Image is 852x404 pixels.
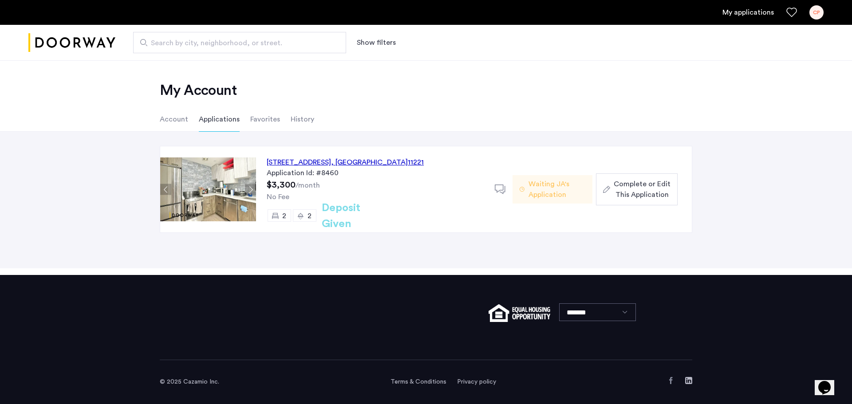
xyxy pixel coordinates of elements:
span: 2 [308,212,312,220]
li: Account [160,107,188,132]
span: 2 [282,212,286,220]
button: button [596,173,678,205]
li: History [291,107,314,132]
span: Complete or Edit This Application [614,179,671,200]
span: Search by city, neighborhood, or street. [151,38,321,48]
a: Privacy policy [457,377,496,386]
span: No Fee [267,193,289,200]
button: Show or hide filters [357,37,396,48]
a: Terms and conditions [390,377,446,386]
a: Favorites [786,7,797,18]
button: Next apartment [245,184,256,195]
input: Apartment Search [133,32,346,53]
img: equal-housing.png [489,304,550,322]
h2: Deposit Given [322,200,392,232]
a: LinkedIn [685,377,692,384]
select: Language select [559,303,636,321]
div: Application Id: #8460 [267,168,484,178]
sub: /month [296,182,320,189]
iframe: chat widget [815,369,843,395]
li: Applications [199,107,240,132]
h2: My Account [160,82,692,99]
img: Apartment photo [160,157,256,221]
div: CP [809,5,824,20]
a: My application [722,7,774,18]
img: logo [28,26,115,59]
button: Previous apartment [160,184,171,195]
a: Facebook [667,377,674,384]
span: Waiting JA's Application [529,179,585,200]
div: [STREET_ADDRESS] 11221 [267,157,424,168]
span: , [GEOGRAPHIC_DATA] [331,159,408,166]
span: $3,300 [267,180,296,189]
span: © 2025 Cazamio Inc. [160,379,219,385]
li: Favorites [250,107,280,132]
a: Cazamio logo [28,26,115,59]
